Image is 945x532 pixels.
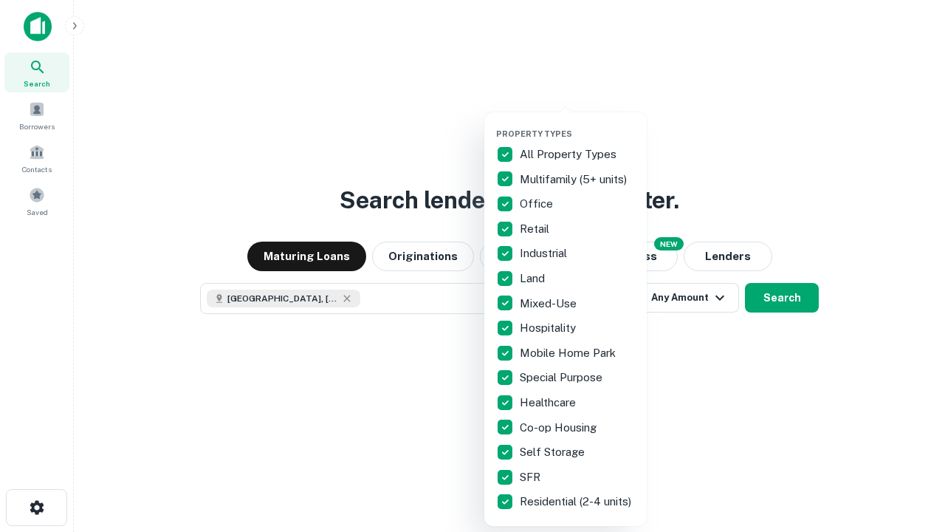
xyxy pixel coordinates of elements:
[520,443,588,461] p: Self Storage
[520,344,619,362] p: Mobile Home Park
[520,369,605,386] p: Special Purpose
[871,414,945,485] iframe: Chat Widget
[520,295,580,313] p: Mixed-Use
[520,220,552,238] p: Retail
[520,146,619,163] p: All Property Types
[520,171,630,188] p: Multifamily (5+ units)
[520,493,634,511] p: Residential (2-4 units)
[520,270,548,287] p: Land
[520,394,579,412] p: Healthcare
[496,129,572,138] span: Property Types
[520,245,570,262] p: Industrial
[520,195,556,213] p: Office
[520,419,599,437] p: Co-op Housing
[520,319,579,337] p: Hospitality
[520,468,543,486] p: SFR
